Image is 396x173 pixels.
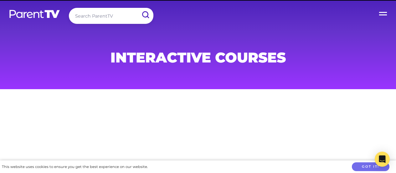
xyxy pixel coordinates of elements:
div: This website uses cookies to ensure you get the best experience on our website. [2,164,148,170]
h1: Interactive Courses [47,51,349,64]
div: Open Intercom Messenger [375,152,390,167]
input: Submit [137,8,153,22]
button: Got it! [352,162,389,171]
input: Search ParentTV [69,8,153,24]
img: parenttv-logo-white.4c85aaf.svg [9,9,60,19]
